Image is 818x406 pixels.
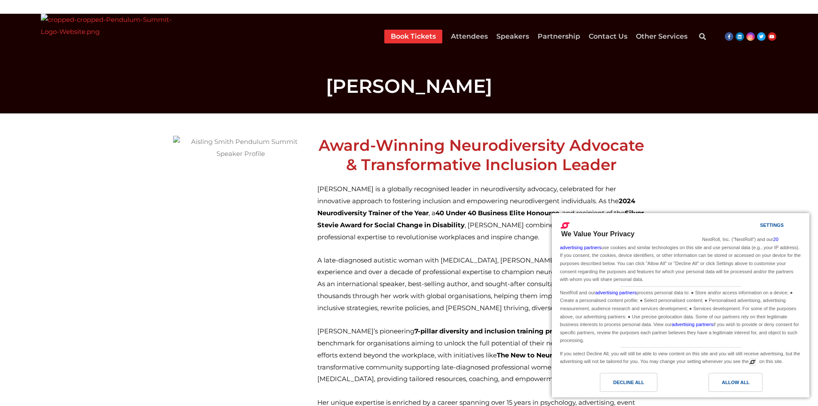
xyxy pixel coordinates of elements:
[384,30,687,43] nav: Menu
[317,209,644,229] strong: Silver Stevie Award for Social Change in Disability
[317,185,644,241] span: [PERSON_NAME] is a globally recognised leader in neurodiversity advocacy, celebrated for her inno...
[745,218,766,234] a: Settings
[317,256,642,312] span: A late-diagnosed autistic woman with [MEDICAL_DATA], [PERSON_NAME] leverages her lived experience...
[681,373,804,396] a: Allow All
[558,287,803,345] div: NextRoll and our process personal data to: ● Store and/or access information on a device; ● Creat...
[173,136,309,272] img: Aisling Smith Pendulum Summit Speaker Profile
[391,30,436,43] a: Book Tickets
[538,30,580,43] a: Partnership
[317,197,635,217] strong: 2024 Neurodiversity Trainer of the Year
[41,14,173,59] img: cropped-cropped-Pendulum-Summit-Logo-Website.png
[760,220,784,230] div: Settings
[558,348,803,366] div: If you select Decline All, you will still be able to view content on this site and you will still...
[560,237,778,250] a: 20 advertising partners
[694,28,711,45] div: Search
[435,209,559,217] strong: 40 Under 40 Business Elite Honouree
[451,30,488,43] a: Attendees
[558,235,803,284] div: NextRoll, Inc. ("NextRoll") and our use cookies and similar technologies on this site and use per...
[595,290,637,295] a: advertising partners
[672,322,713,327] a: advertising partners
[561,230,635,238] span: We Value Your Privacy
[557,373,681,396] a: Decline All
[636,30,687,43] a: Other Services
[722,378,749,387] div: Allow All
[414,327,574,335] strong: 7-pillar diversity and inclusion training program
[497,351,603,359] strong: The New to Neurodiversity Club
[319,136,644,174] span: Award-Winning Neurodiversity Advocate & Transformative Inclusion Leader
[496,30,529,43] a: Speakers
[589,30,627,43] a: Contact Us
[169,76,650,95] h1: [PERSON_NAME]
[613,378,644,387] div: Decline All
[317,327,644,383] span: [PERSON_NAME]’s pioneering has become a benchmark for organisations aiming to unlock the full pot...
